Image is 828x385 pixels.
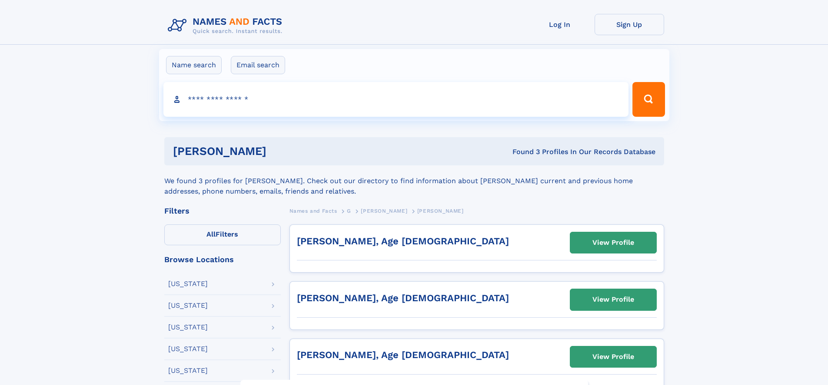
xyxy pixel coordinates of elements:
[163,82,629,117] input: search input
[206,230,216,238] span: All
[164,207,281,215] div: Filters
[361,205,407,216] a: [PERSON_NAME]
[297,236,509,247] a: [PERSON_NAME], Age [DEMOGRAPHIC_DATA]
[570,289,656,310] a: View Profile
[592,233,634,253] div: View Profile
[289,205,337,216] a: Names and Facts
[632,82,665,117] button: Search Button
[570,232,656,253] a: View Profile
[570,346,656,367] a: View Profile
[389,147,655,157] div: Found 3 Profiles In Our Records Database
[525,14,595,35] a: Log In
[231,56,285,74] label: Email search
[417,208,464,214] span: [PERSON_NAME]
[592,290,634,309] div: View Profile
[347,208,351,214] span: G
[168,346,208,352] div: [US_STATE]
[164,165,664,197] div: We found 3 profiles for [PERSON_NAME]. Check out our directory to find information about [PERSON_...
[595,14,664,35] a: Sign Up
[168,324,208,331] div: [US_STATE]
[166,56,222,74] label: Name search
[164,224,281,245] label: Filters
[164,14,289,37] img: Logo Names and Facts
[168,280,208,287] div: [US_STATE]
[361,208,407,214] span: [PERSON_NAME]
[168,302,208,309] div: [US_STATE]
[592,347,634,367] div: View Profile
[297,349,509,360] a: [PERSON_NAME], Age [DEMOGRAPHIC_DATA]
[297,293,509,303] a: [PERSON_NAME], Age [DEMOGRAPHIC_DATA]
[347,205,351,216] a: G
[168,367,208,374] div: [US_STATE]
[173,146,389,157] h1: [PERSON_NAME]
[164,256,281,263] div: Browse Locations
